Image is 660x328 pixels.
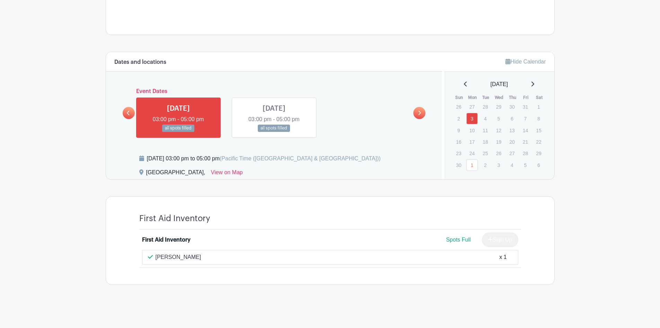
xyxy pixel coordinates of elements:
p: 10 [466,125,478,136]
div: [GEOGRAPHIC_DATA], [146,168,205,179]
p: 21 [520,136,531,147]
h4: First Aid Inventory [139,213,210,224]
p: 26 [493,148,504,159]
p: 18 [479,136,491,147]
p: 29 [493,101,504,112]
p: 23 [453,148,464,159]
h6: Dates and locations [114,59,166,66]
p: 28 [520,148,531,159]
p: 14 [520,125,531,136]
p: 16 [453,136,464,147]
th: Mon [466,94,479,101]
p: 5 [520,160,531,170]
th: Sat [533,94,546,101]
h6: Event Dates [135,88,414,95]
a: 1 [466,159,478,171]
p: 29 [533,148,544,159]
p: 31 [520,101,531,112]
p: 8 [533,113,544,124]
p: 22 [533,136,544,147]
p: 12 [493,125,504,136]
th: Fri [519,94,533,101]
a: 3 [466,113,478,124]
p: 3 [493,160,504,170]
p: 11 [479,125,491,136]
div: [DATE] 03:00 pm to 05:00 pm [147,154,381,163]
p: 6 [533,160,544,170]
p: 7 [520,113,531,124]
th: Thu [506,94,519,101]
p: 30 [506,101,518,112]
div: First Aid Inventory [142,236,191,244]
p: 2 [453,113,464,124]
p: 15 [533,125,544,136]
span: (Pacific Time ([GEOGRAPHIC_DATA] & [GEOGRAPHIC_DATA])) [220,155,381,161]
p: 25 [479,148,491,159]
p: 4 [479,113,491,124]
p: 13 [506,125,518,136]
p: 4 [506,160,518,170]
a: Hide Calendar [505,59,546,65]
th: Tue [479,94,493,101]
p: 20 [506,136,518,147]
p: 17 [466,136,478,147]
p: 5 [493,113,504,124]
p: 2 [479,160,491,170]
p: 19 [493,136,504,147]
p: 27 [466,101,478,112]
span: [DATE] [491,80,508,89]
p: 26 [453,101,464,112]
th: Sun [452,94,466,101]
p: 28 [479,101,491,112]
p: [PERSON_NAME] [156,253,201,261]
th: Wed [493,94,506,101]
p: 9 [453,125,464,136]
span: Spots Full [446,237,470,243]
a: View on Map [211,168,243,179]
p: 6 [506,113,518,124]
p: 1 [533,101,544,112]
p: 27 [506,148,518,159]
p: 30 [453,160,464,170]
p: 24 [466,148,478,159]
div: x 1 [499,253,507,261]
